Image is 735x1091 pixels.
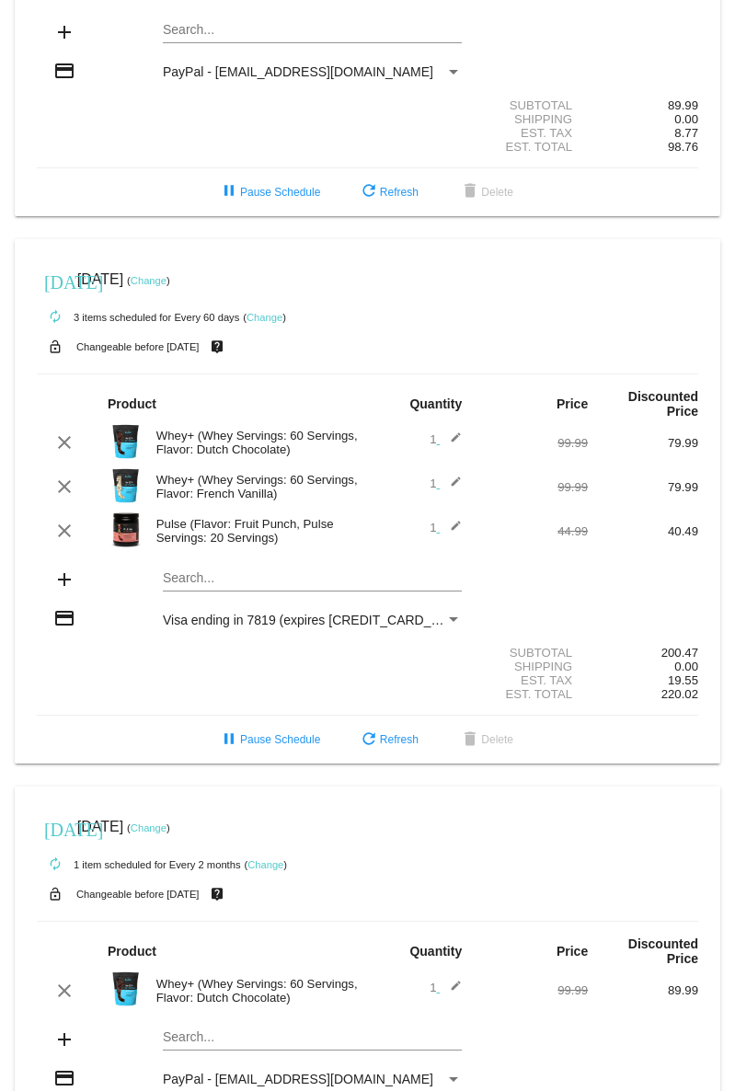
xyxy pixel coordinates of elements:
[628,389,698,419] strong: Discounted Price
[477,98,588,112] div: Subtotal
[147,977,368,1005] div: Whey+ (Whey Servings: 60 Servings, Flavor: Dutch Chocolate)
[53,980,75,1002] mat-icon: clear
[477,687,588,701] div: Est. Total
[358,733,419,746] span: Refresh
[440,520,462,542] mat-icon: edit
[44,306,66,328] mat-icon: autorenew
[247,859,283,870] a: Change
[53,21,75,43] mat-icon: add
[127,822,170,833] small: ( )
[131,275,167,286] a: Change
[409,396,462,411] strong: Quantity
[163,1072,433,1086] span: PayPal - [EMAIL_ADDRESS][DOMAIN_NAME]
[477,673,588,687] div: Est. Tax
[163,1030,462,1045] input: Search...
[588,524,698,538] div: 40.49
[203,723,335,756] button: Pause Schedule
[127,275,170,286] small: ( )
[218,733,320,746] span: Pause Schedule
[218,729,240,752] mat-icon: pause
[44,817,66,839] mat-icon: [DATE]
[661,687,698,701] span: 220.02
[76,341,200,352] small: Changeable before [DATE]
[588,98,698,112] div: 89.99
[76,889,200,900] small: Changeable before [DATE]
[430,432,462,446] span: 1
[358,181,380,203] mat-icon: refresh
[674,126,698,140] span: 8.77
[44,270,66,292] mat-icon: [DATE]
[674,112,698,126] span: 0.00
[557,396,588,411] strong: Price
[53,607,75,629] mat-icon: credit_card
[163,23,462,38] input: Search...
[440,431,462,454] mat-icon: edit
[53,476,75,498] mat-icon: clear
[44,854,66,876] mat-icon: autorenew
[588,436,698,450] div: 79.99
[53,431,75,454] mat-icon: clear
[588,983,698,997] div: 89.99
[243,312,286,323] small: ( )
[459,181,481,203] mat-icon: delete
[44,335,66,359] mat-icon: lock_open
[477,660,588,673] div: Shipping
[206,882,228,906] mat-icon: live_help
[477,646,588,660] div: Subtotal
[459,186,513,199] span: Delete
[430,477,462,490] span: 1
[163,613,462,627] mat-select: Payment Method
[218,186,320,199] span: Pause Schedule
[147,429,368,456] div: Whey+ (Whey Servings: 60 Servings, Flavor: Dutch Chocolate)
[430,521,462,534] span: 1
[108,511,144,548] img: Image-1-Carousel-Pulse-20S-Fruit-Punch-Transp.png
[477,126,588,140] div: Est. Tax
[108,423,144,460] img: Image-1-Carousel-Whey-5lb-Chocolate-no-badge-Transp.png
[477,480,588,494] div: 99.99
[163,571,462,586] input: Search...
[203,176,335,209] button: Pause Schedule
[244,859,287,870] small: ( )
[440,476,462,498] mat-icon: edit
[444,176,528,209] button: Delete
[53,60,75,82] mat-icon: credit_card
[163,64,433,79] span: PayPal - [EMAIL_ADDRESS][DOMAIN_NAME]
[131,822,167,833] a: Change
[358,186,419,199] span: Refresh
[477,436,588,450] div: 99.99
[53,568,75,591] mat-icon: add
[108,970,144,1007] img: Image-1-Carousel-Whey-5lb-Chocolate-no-badge-Transp.png
[53,1067,75,1089] mat-icon: credit_card
[163,1072,462,1086] mat-select: Payment Method
[147,517,368,545] div: Pulse (Flavor: Fruit Punch, Pulse Servings: 20 Servings)
[674,660,698,673] span: 0.00
[477,983,588,997] div: 99.99
[44,882,66,906] mat-icon: lock_open
[206,335,228,359] mat-icon: live_help
[53,520,75,542] mat-icon: clear
[108,396,156,411] strong: Product
[247,312,282,323] a: Change
[163,613,471,627] span: Visa ending in 7819 (expires [CREDIT_CARD_DATA])
[147,473,368,500] div: Whey+ (Whey Servings: 60 Servings, Flavor: French Vanilla)
[343,723,433,756] button: Refresh
[444,723,528,756] button: Delete
[163,64,462,79] mat-select: Payment Method
[588,480,698,494] div: 79.99
[343,176,433,209] button: Refresh
[668,140,698,154] span: 98.76
[477,524,588,538] div: 44.99
[108,467,144,504] img: Image-1-Carousel-Whey-5lb-Vanilla-no-badge-Transp.png
[53,1028,75,1051] mat-icon: add
[459,733,513,746] span: Delete
[430,981,462,994] span: 1
[37,312,239,323] small: 3 items scheduled for Every 60 days
[628,936,698,966] strong: Discounted Price
[459,729,481,752] mat-icon: delete
[477,112,588,126] div: Shipping
[588,646,698,660] div: 200.47
[409,944,462,959] strong: Quantity
[557,944,588,959] strong: Price
[218,181,240,203] mat-icon: pause
[668,673,698,687] span: 19.55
